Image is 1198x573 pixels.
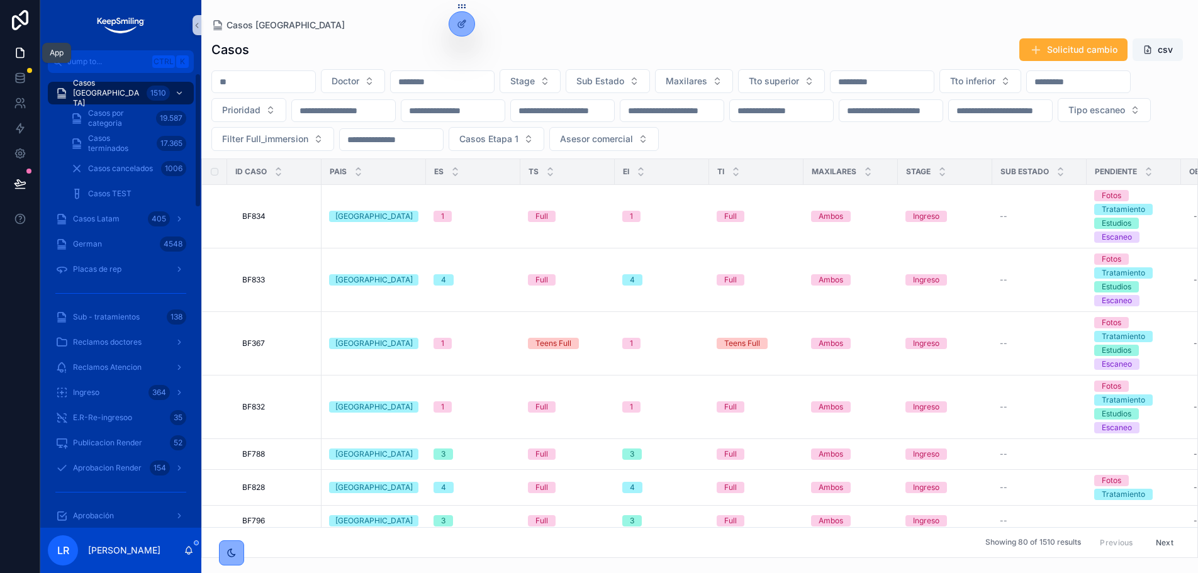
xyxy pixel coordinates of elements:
[1000,275,1079,285] a: --
[913,338,939,349] div: Ingreso
[434,401,513,413] a: 1
[528,338,607,349] a: Teens Full
[242,275,265,285] span: BF833
[1102,381,1121,392] div: Fotos
[242,211,314,221] a: BF834
[819,401,843,413] div: Ambos
[73,312,140,322] span: Sub - tratamientos
[1102,345,1131,356] div: Estudios
[913,401,939,413] div: Ingreso
[1019,38,1128,61] button: Solicitud cambio
[167,309,186,325] div: 138
[335,401,413,413] div: [GEOGRAPHIC_DATA]
[335,211,413,222] div: [GEOGRAPHIC_DATA]
[1058,98,1151,122] button: Select Button
[913,274,939,286] div: Ingreso
[1102,489,1145,500] div: Tratamiento
[329,482,418,493] a: [GEOGRAPHIC_DATA]
[535,338,571,349] div: Teens Full
[1102,317,1121,328] div: Fotos
[630,482,635,493] div: 4
[622,211,702,222] a: 1
[73,387,99,398] span: Ingreso
[724,401,737,413] div: Full
[535,274,548,286] div: Full
[434,448,513,460] a: 3
[48,258,194,281] a: Placas de rep
[1068,104,1125,116] span: Tipo escaneo
[717,401,796,413] a: Full
[576,75,624,87] span: Sub Estado
[48,233,194,255] a: German4548
[812,167,856,177] span: Maxilares
[622,482,702,493] a: 4
[242,338,265,348] span: BF367
[717,274,796,286] a: Full
[73,362,142,372] span: Reclamos Atencion
[48,331,194,353] a: Reclamos doctores
[63,182,194,205] a: Casos TEST
[335,482,413,493] div: [GEOGRAPHIC_DATA]
[819,515,843,526] div: Ambos
[441,482,446,493] div: 4
[549,127,659,151] button: Select Button
[1102,295,1132,306] div: Escaneo
[242,482,265,492] span: BF828
[329,401,418,413] a: [GEOGRAPHIC_DATA]
[242,402,265,412] span: BF832
[1000,449,1007,459] span: --
[630,338,633,349] div: 1
[529,167,539,177] span: TS
[48,431,194,454] a: Publicacion Render52
[73,337,142,347] span: Reclamos doctores
[48,406,194,429] a: E.R-Re-ingresoo35
[48,381,194,404] a: Ingreso364
[811,274,890,286] a: Ambos
[242,211,266,221] span: BF834
[1094,190,1173,243] a: FotosTratamientoEstudiosEscaneo
[63,132,194,155] a: Casos terminados17.365
[535,515,548,526] div: Full
[630,448,634,460] div: 3
[148,385,170,400] div: 364
[235,167,267,177] span: ID Caso
[717,448,796,460] a: Full
[63,107,194,130] a: Casos por categoria19.587
[48,504,194,527] a: Aprobación
[170,435,186,450] div: 52
[227,19,345,31] span: Casos [GEOGRAPHIC_DATA]
[1000,482,1007,492] span: --
[905,448,985,460] a: Ingreso
[88,133,152,153] span: Casos terminados
[50,48,64,58] div: App
[1102,475,1121,486] div: Fotos
[160,236,186,252] div: 4548
[819,338,843,349] div: Ambos
[147,86,170,101] div: 1510
[622,401,702,413] a: 1
[811,482,890,493] a: Ambos
[434,515,513,526] a: 3
[1102,190,1121,201] div: Fotos
[717,211,796,222] a: Full
[1094,317,1173,370] a: FotosTratamientoEstudiosEscaneo
[724,338,760,349] div: Teens Full
[1133,38,1183,61] button: csv
[528,482,607,493] a: Full
[819,448,843,460] div: Ambos
[441,448,445,460] div: 3
[905,274,985,286] a: Ingreso
[1094,253,1173,306] a: FotosTratamientoEstudiosEscaneo
[88,544,160,557] p: [PERSON_NAME]
[724,482,737,493] div: Full
[1102,253,1121,265] div: Fotos
[1102,267,1145,279] div: Tratamiento
[510,75,535,87] span: Stage
[148,211,170,226] div: 405
[48,50,194,73] button: Jump to...CtrlK
[913,515,939,526] div: Ingreso
[329,448,418,460] a: [GEOGRAPHIC_DATA]
[905,482,985,493] a: Ingreso
[1102,394,1145,406] div: Tratamiento
[335,338,413,349] div: [GEOGRAPHIC_DATA]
